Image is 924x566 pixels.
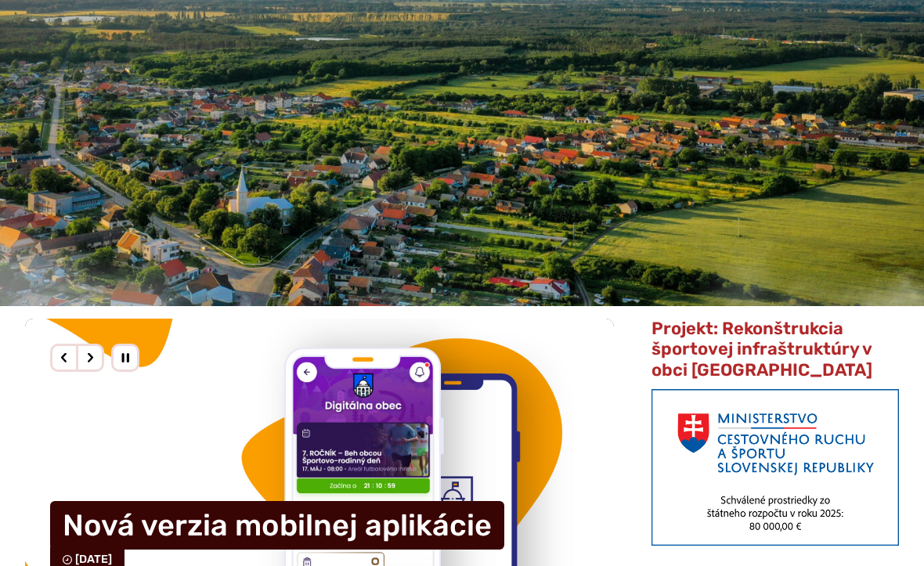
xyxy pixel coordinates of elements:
h4: Nová verzia mobilnej aplikácie [50,501,504,550]
img: min-cras.png [651,389,899,546]
span: [DATE] [75,553,112,566]
div: Predošlý slajd [50,344,78,372]
div: Nasledujúci slajd [76,344,104,372]
span: Projekt: Rekonštrukcia športovej infraštruktúry v obci [GEOGRAPHIC_DATA] [651,318,872,380]
div: Pozastaviť pohyb slajdera [111,344,139,372]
